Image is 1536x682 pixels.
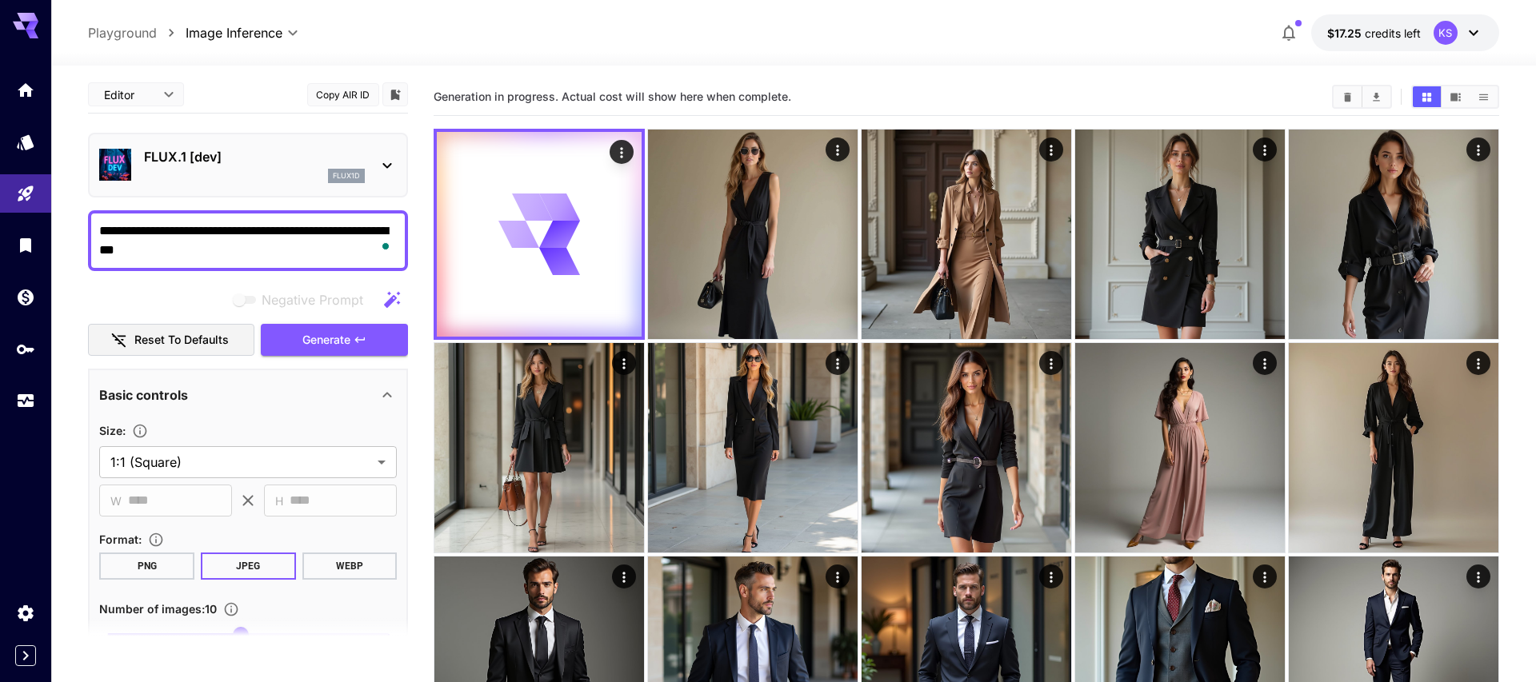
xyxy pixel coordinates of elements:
[110,492,122,510] span: W
[1253,351,1277,375] div: Actions
[826,138,850,162] div: Actions
[99,424,126,437] span: Size :
[610,140,634,164] div: Actions
[1039,351,1063,375] div: Actions
[434,90,791,103] span: Generation in progress. Actual cost will show here when complete.
[110,453,371,472] span: 1:1 (Square)
[16,603,35,623] div: Settings
[1039,564,1063,588] div: Actions
[275,492,283,510] span: H
[1470,86,1498,107] button: Show media in list view
[826,564,850,588] div: Actions
[302,330,350,350] span: Generate
[388,85,402,104] button: Add to library
[15,645,36,666] button: Expand sidebar
[302,552,398,580] button: WEBP
[16,391,35,411] div: Usage
[1311,14,1499,51] button: $17.24566KS
[99,532,142,546] span: Format :
[126,423,154,439] button: Adjust the dimensions of the generated image by specifying its width and height in pixels, or sel...
[1075,130,1285,339] img: 2Q==
[16,184,35,204] div: Playground
[99,385,188,405] p: Basic controls
[99,141,397,189] div: FLUX.1 [dev]flux1d
[307,83,379,106] button: Copy AIR ID
[99,376,397,414] div: Basic controls
[333,170,360,181] p: flux1d
[104,86,154,103] span: Editor
[1411,85,1499,109] div: Show media in grid viewShow media in video viewShow media in list view
[201,552,296,580] button: JPEG
[262,290,363,309] span: Negative Prompt
[1327,26,1365,40] span: $17.25
[217,601,246,617] button: Specify how many images to generate in a single request. Each image generation will be charged se...
[261,324,408,357] button: Generate
[648,343,858,552] img: Z
[16,287,35,307] div: Wallet
[99,221,397,260] textarea: To enrich screen reader interactions, please activate Accessibility in Grammarly extension settings
[612,564,636,588] div: Actions
[862,130,1071,339] img: 2Q==
[1365,26,1421,40] span: credits left
[144,147,365,166] p: FLUX.1 [dev]
[16,132,35,152] div: Models
[186,23,282,42] span: Image Inference
[1362,86,1390,107] button: Download All
[1413,86,1441,107] button: Show media in grid view
[1253,564,1277,588] div: Actions
[1289,130,1498,339] img: 9k=
[16,235,35,255] div: Library
[612,351,636,375] div: Actions
[1327,25,1421,42] div: $17.24566
[1466,138,1490,162] div: Actions
[16,339,35,359] div: API Keys
[99,602,217,616] span: Number of images : 10
[862,343,1071,552] img: Z
[1466,564,1490,588] div: Actions
[16,80,35,100] div: Home
[88,23,157,42] a: Playground
[648,130,858,339] img: Z
[230,289,376,309] span: Negative prompts are not compatible with the selected model.
[1253,138,1277,162] div: Actions
[88,324,254,357] button: Reset to defaults
[1334,86,1362,107] button: Clear All
[1075,343,1285,552] img: 2Q==
[1332,85,1392,109] div: Clear AllDownload All
[1289,343,1498,552] img: 2Q==
[99,552,194,580] button: PNG
[1434,21,1458,45] div: KS
[1039,138,1063,162] div: Actions
[1466,351,1490,375] div: Actions
[142,532,170,548] button: Choose the file format for the output image.
[88,23,186,42] nav: breadcrumb
[434,343,644,552] img: 2Q==
[1442,86,1470,107] button: Show media in video view
[826,351,850,375] div: Actions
